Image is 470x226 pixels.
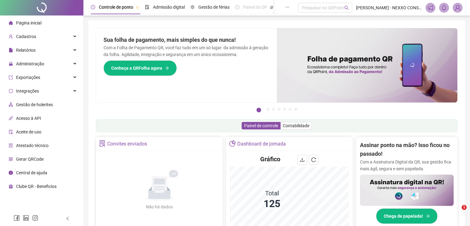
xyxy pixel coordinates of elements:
button: 3 [272,108,275,111]
span: sun [190,5,195,9]
span: solution [99,140,106,147]
span: dashboard [235,5,239,9]
span: Contabilidade [283,123,309,128]
button: Conheça a QRFolha agora [104,60,177,76]
span: user-add [9,34,13,39]
span: reload [311,157,316,162]
span: Central de ajuda [16,170,47,175]
span: audit [9,130,13,134]
div: Não há dados [131,203,188,210]
span: Administração [16,61,44,66]
span: linkedin [23,215,29,221]
span: download [300,157,305,162]
h2: Assinar ponto na mão? Isso ficou no passado! [360,141,454,159]
span: Controle de ponto [99,5,133,10]
span: qrcode [9,157,13,161]
img: banner%2F02c71560-61a6-44d4-94b9-c8ab97240462.png [360,175,454,206]
span: Admissão digital [153,5,185,10]
span: facebook [14,215,20,221]
span: Página inicial [16,20,41,25]
span: bell [441,5,447,11]
span: Painel do DP [243,5,267,10]
span: Integrações [16,89,39,93]
span: solution [9,143,13,148]
span: Gestão de holerites [16,102,53,107]
span: search [344,6,349,10]
span: instagram [32,215,38,221]
p: Com a Folha de Pagamento QR, você faz tudo em um só lugar: da admissão à geração da folha. Agilid... [104,44,269,58]
button: 4 [277,108,281,111]
button: Chega de papelada! [376,208,438,224]
span: Painel de controle [244,123,278,128]
span: sync [9,89,13,93]
span: Cadastros [16,34,36,39]
h2: Sua folha de pagamento, mais simples do que nunca! [104,36,269,44]
span: info-circle [9,171,13,175]
button: 6 [289,108,292,111]
h4: Gráfico [260,155,280,163]
span: Acesso à API [16,116,41,121]
span: export [9,75,13,80]
img: banner%2F8d14a306-6205-4263-8e5b-06e9a85ad873.png [277,28,458,102]
span: api [9,116,13,120]
span: Gestão de férias [198,5,230,10]
span: pushpin [270,6,273,9]
span: home [9,21,13,25]
div: Dashboard de jornada [237,139,286,149]
span: arrow-right [165,66,169,70]
span: lock [9,62,13,66]
span: [PERSON_NAME] - NEXXO CONSULTORIA EMPRESARIAL LTDA [356,4,422,11]
button: 1 [256,108,261,112]
span: pushpin [136,6,139,9]
p: Com a Assinatura Digital da QR, sua gestão fica mais ágil, segura e sem papelada. [360,159,454,172]
span: left [66,216,70,221]
iframe: Intercom live chat [449,205,464,220]
span: file [9,48,13,52]
span: Gerar QRCode [16,157,44,162]
span: apartment [9,102,13,107]
span: Exportações [16,75,40,80]
span: notification [428,5,433,11]
button: 2 [266,108,269,111]
button: 7 [294,108,297,111]
span: Conheça a QRFolha agora [111,65,162,72]
span: Atestado técnico [16,143,49,148]
span: ellipsis [285,5,290,9]
span: pie-chart [229,140,236,147]
span: Clube QR - Beneficios [16,184,57,189]
img: 83427 [453,3,462,12]
button: 5 [283,108,286,111]
span: 1 [462,205,467,210]
span: clock-circle [91,5,95,9]
span: file-done [145,5,149,9]
span: Aceite de uso [16,129,41,134]
span: gift [9,184,13,189]
span: arrow-right [426,214,430,218]
span: Chega de papelada! [384,213,423,219]
span: Relatórios [16,48,36,53]
div: Convites enviados [107,139,147,149]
